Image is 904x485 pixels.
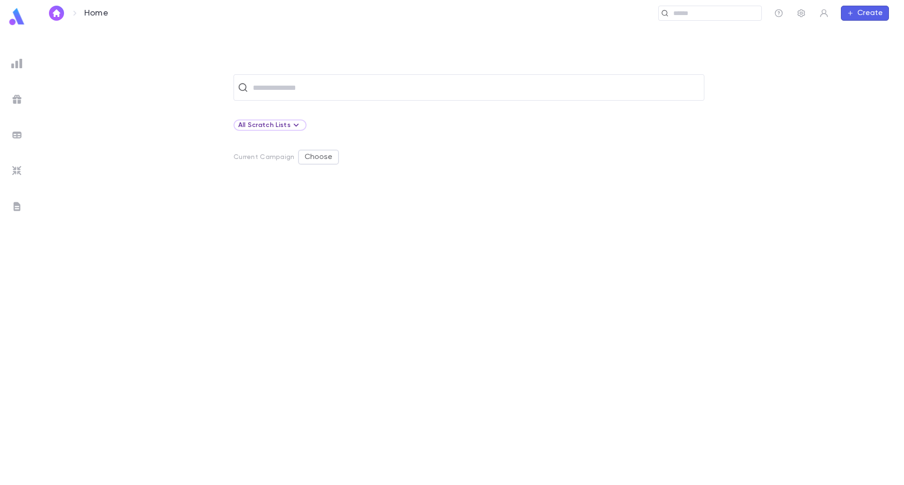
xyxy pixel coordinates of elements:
img: home_white.a664292cf8c1dea59945f0da9f25487c.svg [51,9,62,17]
img: letters_grey.7941b92b52307dd3b8a917253454ce1c.svg [11,201,23,212]
button: Create [841,6,889,21]
img: reports_grey.c525e4749d1bce6a11f5fe2a8de1b229.svg [11,58,23,69]
p: Home [84,8,108,18]
div: All Scratch Lists [238,119,302,131]
button: Choose [298,150,339,165]
div: All Scratch Lists [234,119,307,131]
img: campaigns_grey.99e729a5f7ee94e3726e6486bddda8f1.svg [11,94,23,105]
p: Current Campaign [234,153,294,161]
img: imports_grey.530a8a0e642e233f2baf0ef88e8c9fcb.svg [11,165,23,176]
img: logo [8,8,26,26]
img: batches_grey.339ca447c9d9533ef1741baa751efc33.svg [11,129,23,141]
